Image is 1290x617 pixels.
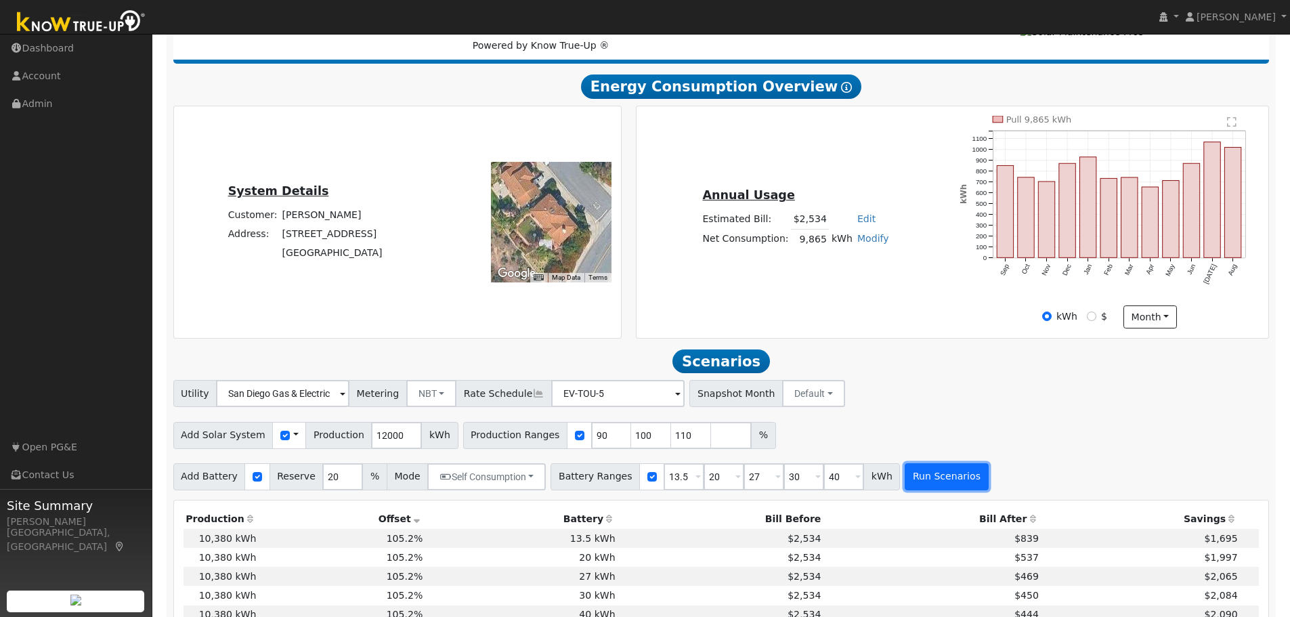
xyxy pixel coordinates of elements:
td: 10,380 kWh [184,567,259,586]
text: 600 [976,189,987,196]
button: month [1123,305,1177,328]
td: kWh [829,229,855,249]
th: Bill Before [618,510,823,529]
td: 10,380 kWh [184,529,259,548]
text: May [1165,263,1177,278]
span: 105.2% [387,571,423,582]
span: Reserve [270,463,324,490]
td: [PERSON_NAME] [280,205,385,224]
a: Map [114,541,126,552]
text: Jan [1082,263,1094,276]
span: $2,534 [788,552,821,563]
td: 10,380 kWh [184,548,259,567]
text: 1000 [972,146,987,153]
input: Select a Utility [216,380,349,407]
span: $2,534 [788,533,821,544]
span: kWh [863,463,900,490]
div: [GEOGRAPHIC_DATA], [GEOGRAPHIC_DATA] [7,526,145,554]
a: Modify [857,233,889,244]
text: Aug [1227,263,1239,276]
th: Production [184,510,259,529]
span: Scenarios [672,349,769,374]
td: 9,865 [791,229,829,249]
span: $2,534 [788,571,821,582]
span: $2,534 [788,590,821,601]
span: $537 [1014,552,1039,563]
span: $1,997 [1204,552,1237,563]
td: Customer: [225,205,280,224]
text: Mar [1123,263,1135,277]
rect: onclick="" [1204,142,1220,258]
span: kWh [421,422,458,449]
rect: onclick="" [997,166,1013,258]
text: 0 [983,254,987,261]
td: [GEOGRAPHIC_DATA] [280,244,385,263]
span: % [362,463,387,490]
text: 900 [976,156,987,164]
rect: onclick="" [1018,177,1034,258]
text: Nov [1040,263,1052,277]
text: 100 [976,243,987,251]
text: 700 [976,178,987,186]
span: $1,695 [1204,533,1237,544]
span: [PERSON_NAME] [1197,12,1276,22]
rect: onclick="" [1100,179,1117,258]
span: Site Summary [7,496,145,515]
td: Estimated Bill: [700,210,791,230]
td: [STREET_ADDRESS] [280,224,385,243]
td: 20 kWh [425,548,618,567]
th: Bill After [823,510,1041,529]
span: Metering [349,380,407,407]
td: Net Consumption: [700,229,791,249]
img: Google [494,265,539,282]
input: $ [1087,312,1096,321]
input: Select a Rate Schedule [551,380,685,407]
a: Open this area in Google Maps (opens a new window) [494,265,539,282]
text: [DATE] [1203,263,1218,285]
button: Default [782,380,845,407]
text: 800 [976,167,987,175]
span: Utility [173,380,217,407]
th: Battery [425,510,618,529]
td: Address: [225,224,280,243]
span: 105.2% [387,533,423,544]
text: Pull 9,865 kWh [1006,114,1072,125]
span: Savings [1184,513,1226,524]
rect: onclick="" [1121,177,1138,258]
span: Energy Consumption Overview [581,75,861,99]
span: % [751,422,775,449]
span: Add Solar System [173,422,274,449]
td: 13.5 kWh [425,529,618,548]
label: kWh [1056,310,1077,324]
div: [PERSON_NAME] [7,515,145,529]
span: Production Ranges [463,422,567,449]
span: $2,084 [1204,590,1237,601]
td: 10,380 kWh [184,586,259,605]
td: 27 kWh [425,567,618,586]
a: Edit [857,213,876,224]
span: Production [305,422,372,449]
text: Sep [999,263,1011,277]
text: Jun [1186,263,1197,276]
span: $450 [1014,590,1039,601]
span: 105.2% [387,590,423,601]
text: Feb [1102,263,1114,276]
rect: onclick="" [1163,181,1179,258]
rect: onclick="" [1059,163,1075,257]
button: NBT [406,380,457,407]
text: 200 [976,232,987,240]
text: Oct [1020,263,1032,276]
img: retrieve [70,595,81,605]
text: 400 [976,211,987,218]
label: $ [1101,310,1107,324]
text:  [1228,116,1237,127]
button: Keyboard shortcuts [534,273,543,282]
span: Battery Ranges [551,463,640,490]
rect: onclick="" [1142,187,1159,257]
button: Self Consumption [427,463,546,490]
text: 300 [976,221,987,229]
i: Show Help [841,82,852,93]
text: Apr [1144,263,1156,276]
span: Rate Schedule [456,380,552,407]
input: kWh [1042,312,1052,321]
